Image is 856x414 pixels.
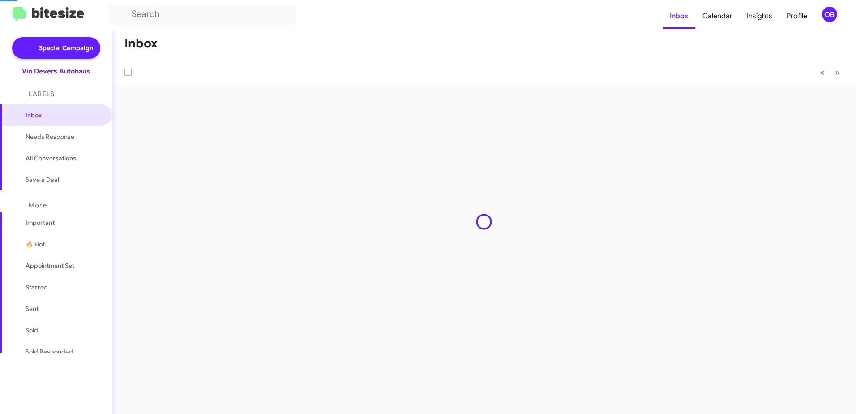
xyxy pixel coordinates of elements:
span: Appointment Set [26,261,74,270]
button: OB [814,7,846,22]
span: All Conversations [26,154,76,163]
input: Search [108,4,296,25]
nav: Page navigation example [815,63,845,82]
a: Insights [740,3,779,29]
button: Next [830,63,845,82]
span: Sold [26,326,38,335]
span: Labels [29,90,55,98]
div: Vin Devers Autohaus [22,67,90,76]
h1: Inbox [124,36,158,51]
button: Previous [814,63,830,82]
span: Sent [26,304,39,313]
span: Important [26,218,102,227]
div: OB [822,7,837,22]
span: Save a Deal [26,175,59,184]
a: Calendar [695,3,740,29]
span: Special Campaign [39,43,93,52]
span: 🔥 Hot [26,240,45,249]
a: Special Campaign [12,37,100,59]
span: Sold Responded [26,347,73,356]
span: Needs Response [26,132,102,141]
span: « [820,67,825,78]
span: More [29,201,47,209]
span: Inbox [26,111,102,120]
span: » [835,67,840,78]
a: Profile [779,3,814,29]
span: Starred [26,283,48,292]
a: Inbox [663,3,695,29]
